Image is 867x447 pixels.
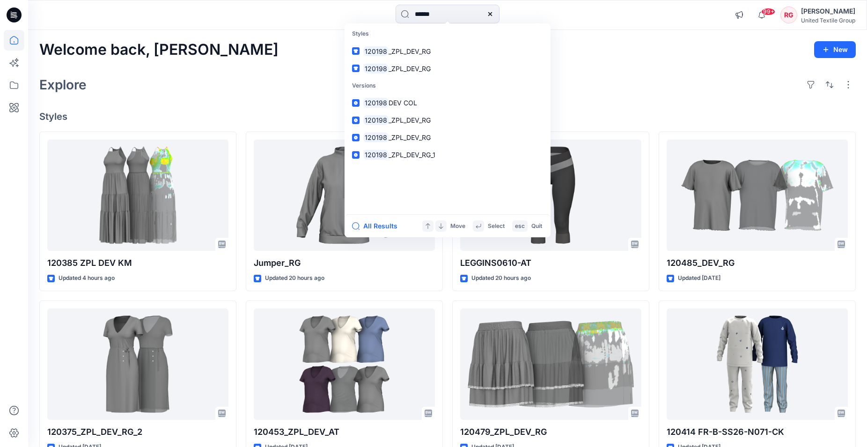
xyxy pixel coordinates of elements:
[460,139,641,251] a: LEGGINS0610-AT
[389,99,417,107] span: DEV COL
[39,111,856,122] h4: Styles
[363,149,389,160] mark: 120198
[346,129,549,146] a: 120198_ZPL_DEV_RG
[801,17,855,24] div: United Textile Group
[346,43,549,60] a: 120198_ZPL_DEV_RG
[667,425,848,439] p: 120414 FR-B-SS26-N071-CK
[460,308,641,420] a: 120479_ZPL_DEV_RG
[471,273,531,283] p: Updated 20 hours ago
[59,273,115,283] p: Updated 4 hours ago
[488,221,505,231] p: Select
[531,221,542,231] p: Quit
[761,8,775,15] span: 99+
[667,256,848,270] p: 120485_DEV_RG
[363,97,389,108] mark: 120198
[47,308,228,420] a: 120375_ZPL_DEV_RG_2
[667,308,848,420] a: 120414 FR-B-SS26-N071-CK
[389,47,431,55] span: _ZPL_DEV_RG
[389,151,435,159] span: _ZPL_DEV_RG_1
[346,94,549,111] a: 120198DEV COL
[780,7,797,23] div: RG
[363,63,389,74] mark: 120198
[801,6,855,17] div: [PERSON_NAME]
[265,273,324,283] p: Updated 20 hours ago
[346,60,549,77] a: 120198_ZPL_DEV_RG
[363,132,389,143] mark: 120198
[667,139,848,251] a: 120485_DEV_RG
[460,425,641,439] p: 120479_ZPL_DEV_RG
[254,425,435,439] p: 120453_ZPL_DEV_AT
[254,256,435,270] p: Jumper_RG
[39,41,279,59] h2: Welcome back, [PERSON_NAME]
[346,77,549,95] p: Versions
[47,139,228,251] a: 120385 ZPL DEV KM
[39,77,87,92] h2: Explore
[389,116,431,124] span: _ZPL_DEV_RG
[515,221,525,231] p: esc
[346,146,549,163] a: 120198_ZPL_DEV_RG_1
[814,41,856,58] button: New
[363,46,389,57] mark: 120198
[346,25,549,43] p: Styles
[460,256,641,270] p: LEGGINS0610-AT
[254,308,435,420] a: 120453_ZPL_DEV_AT
[352,220,404,232] button: All Results
[363,115,389,125] mark: 120198
[450,221,465,231] p: Move
[389,65,431,73] span: _ZPL_DEV_RG
[47,256,228,270] p: 120385 ZPL DEV KM
[678,273,720,283] p: Updated [DATE]
[346,111,549,129] a: 120198_ZPL_DEV_RG
[47,425,228,439] p: 120375_ZPL_DEV_RG_2
[254,139,435,251] a: Jumper_RG
[389,133,431,141] span: _ZPL_DEV_RG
